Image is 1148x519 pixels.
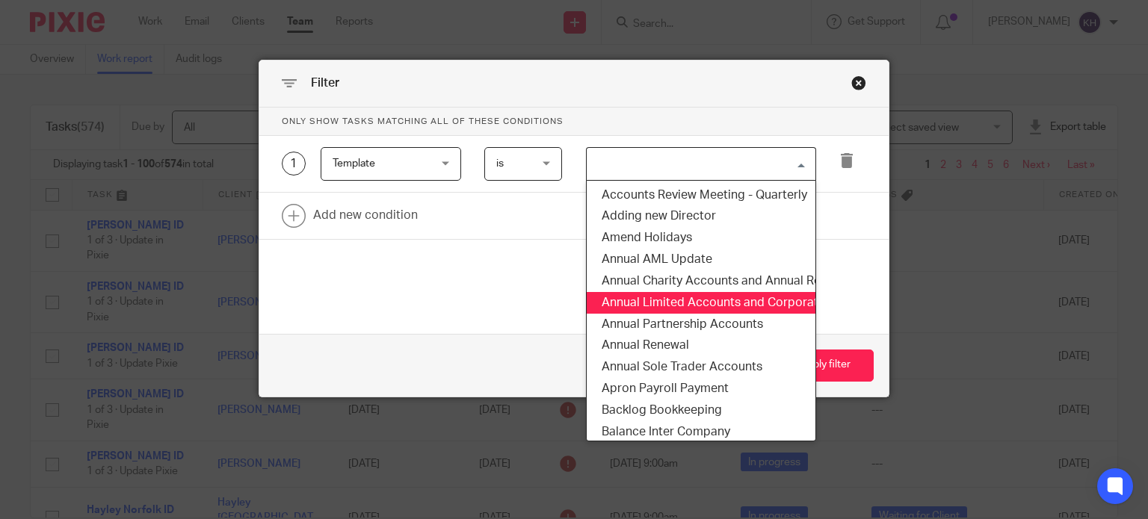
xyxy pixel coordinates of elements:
li: Annual Partnership Accounts [587,314,815,335]
li: Balance Inter Company [587,421,815,443]
li: Annual Charity Accounts and Annual Return [587,270,815,292]
li: Annual Renewal [587,335,815,356]
div: 1 [282,152,306,175]
div: Search for option [586,147,816,181]
li: Adding new Director [587,205,815,227]
input: Search for option [588,151,807,177]
button: Apply filter [777,349,874,382]
li: Apron Payroll Payment [587,378,815,400]
span: Template [333,158,375,169]
li: Annual Sole Trader Accounts [587,356,815,378]
li: Amend Holidays [587,227,815,249]
span: Filter [311,77,339,89]
li: Annual AML Update [587,249,815,270]
li: Annual Limited Accounts and Corporation Tax Return [587,292,815,314]
p: Only show tasks matching all of these conditions [259,108,889,136]
li: Backlog Bookkeeping [587,400,815,421]
span: is [496,158,504,169]
li: Accounts Review Meeting - Quarterly [587,184,815,206]
div: Close this dialog window [851,75,866,90]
